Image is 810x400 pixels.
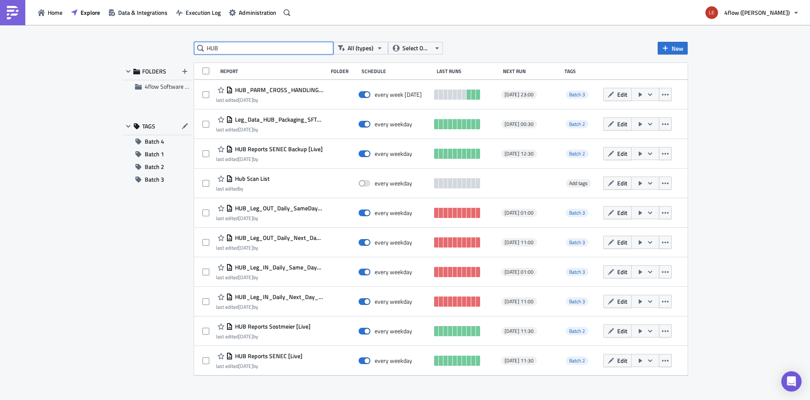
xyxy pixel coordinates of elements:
[238,214,253,222] time: 2025-06-13T20:20:03Z
[238,273,253,281] time: 2025-06-13T20:21:32Z
[375,268,412,276] div: every weekday
[617,297,627,306] span: Edit
[238,125,253,133] time: 2025-06-17T12:46:37Z
[118,8,167,17] span: Data & Integrations
[104,6,172,19] button: Data & Integrations
[122,135,192,148] button: Batch 4
[705,5,719,20] img: Avatar
[505,150,534,157] span: [DATE] 12:30
[700,3,804,22] button: 4flow ([PERSON_NAME])
[603,354,632,367] button: Edit
[566,327,589,335] span: Batch 2
[233,293,323,301] span: HUB_Leg_IN_Daily_Next_Day_16:00 [live]
[781,371,802,392] div: Open Intercom Messenger
[566,90,589,99] span: Batch 3
[617,149,627,158] span: Edit
[505,328,534,335] span: [DATE] 11:30
[505,357,534,364] span: [DATE] 11:30
[331,68,357,74] div: Folder
[233,116,323,123] span: Leg_Data_HUB_Packaging_SFTP [Live]
[6,6,19,19] img: PushMetrics
[233,352,302,360] span: HUB Reports SENEC [Live]
[375,209,412,217] div: every weekday
[505,239,534,246] span: [DATE] 11:00
[145,135,164,148] span: Batch 4
[233,175,270,182] span: Hub Scan List
[566,209,589,217] span: Batch 3
[145,161,164,173] span: Batch 2
[566,297,589,306] span: Batch 3
[216,185,270,192] div: last edited by
[216,245,323,251] div: last edited by
[672,44,683,53] span: New
[233,264,323,271] span: HUB_Leg_IN_Daily_Same_Day_06:00 [live]
[617,120,627,128] span: Edit
[216,126,323,133] div: last edited by
[238,96,253,104] time: 2025-08-29T11:05:35Z
[238,303,253,311] time: 2025-06-13T20:21:44Z
[220,68,327,74] div: Report
[566,268,589,276] span: Batch 3
[566,179,591,188] span: Add tags
[233,86,323,94] span: HUB_PARM_CROSS_HANDLING_Tunisia
[402,44,431,53] span: Select Owner
[216,97,323,103] div: last edited by
[216,156,323,162] div: last edited by
[569,179,588,187] span: Add tags
[142,122,155,130] span: TAGS
[238,244,253,252] time: 2025-06-13T20:19:02Z
[566,356,589,365] span: Batch 2
[569,150,585,158] span: Batch 2
[375,239,412,246] div: every weekday
[724,8,790,17] span: 4flow ([PERSON_NAME])
[569,90,585,98] span: Batch 3
[375,150,412,158] div: every weekday
[569,238,585,246] span: Batch 3
[333,42,388,54] button: All (types)
[233,323,310,330] span: HUB Reports Sostmeier [Live]
[566,238,589,247] span: Batch 3
[216,215,323,221] div: last edited by
[238,362,253,370] time: 2025-06-05T15:24:04Z
[225,6,281,19] button: Administration
[603,236,632,249] button: Edit
[375,327,412,335] div: every weekday
[569,209,585,217] span: Batch 3
[503,68,561,74] div: Next Run
[233,145,323,153] span: HUB Reports SENEC Backup [Live]
[145,148,164,161] span: Batch 1
[437,68,499,74] div: Last Runs
[375,180,412,187] div: every weekday
[603,88,632,101] button: Edit
[34,6,67,19] a: Home
[603,265,632,278] button: Edit
[233,234,323,242] span: HUB_Leg_OUT_Daily_Next_Day_16:00 [live]
[658,42,688,54] button: New
[186,8,221,17] span: Execution Log
[617,327,627,335] span: Edit
[81,8,100,17] span: Explore
[216,274,323,280] div: last edited by
[617,356,627,365] span: Edit
[505,91,534,98] span: [DATE] 23:00
[238,332,253,340] time: 2025-06-05T19:01:56Z
[603,206,632,219] button: Edit
[617,208,627,217] span: Edit
[388,42,443,54] button: Select Owner
[505,298,534,305] span: [DATE] 11:00
[122,161,192,173] button: Batch 2
[505,210,534,216] span: [DATE] 01:00
[564,68,600,74] div: Tags
[603,147,632,160] button: Edit
[238,155,253,163] time: 2025-06-05T15:40:16Z
[122,173,192,186] button: Batch 3
[172,6,225,19] a: Execution Log
[569,327,585,335] span: Batch 2
[194,42,333,54] input: Search Reports
[216,333,310,340] div: last edited by
[48,8,62,17] span: Home
[569,356,585,365] span: Batch 2
[569,268,585,276] span: Batch 3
